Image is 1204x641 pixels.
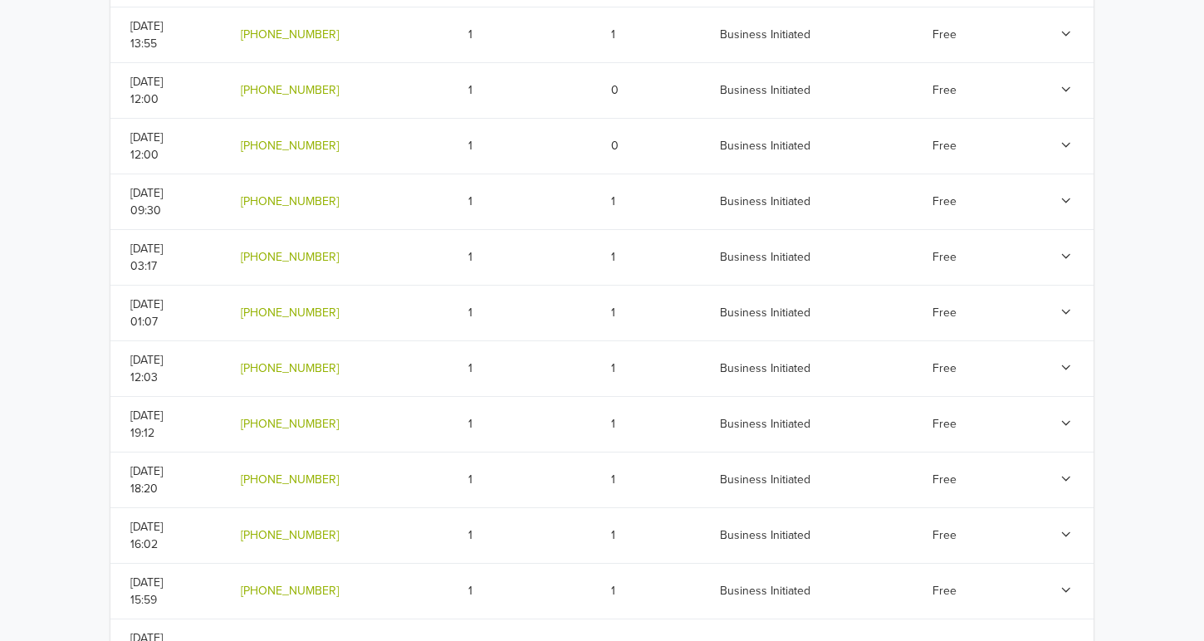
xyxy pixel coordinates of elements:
[458,507,601,563] td: 1
[720,472,810,487] span: Business Initiated
[601,452,710,507] td: 1
[720,528,810,542] span: Business Initiated
[601,62,710,118] td: 0
[601,507,710,563] td: 1
[720,361,810,375] span: Business Initiated
[601,174,710,229] td: 1
[241,584,339,598] a: [PHONE_NUMBER]
[932,27,957,42] span: Free
[601,285,710,340] td: 1
[458,118,601,174] td: 1
[130,242,163,273] span: [DATE] 03:17
[458,396,601,452] td: 1
[932,472,957,487] span: Free
[458,174,601,229] td: 1
[241,27,339,42] a: [PHONE_NUMBER]
[720,250,810,264] span: Business Initiated
[130,409,163,440] span: [DATE] 19:12
[458,340,601,396] td: 1
[130,575,163,607] span: [DATE] 15:59
[130,520,163,551] span: [DATE] 16:02
[458,563,601,619] td: 1
[130,353,163,384] span: [DATE] 12:03
[720,584,810,598] span: Business Initiated
[720,139,810,153] span: Business Initiated
[458,452,601,507] td: 1
[932,250,957,264] span: Free
[932,361,957,375] span: Free
[720,83,810,97] span: Business Initiated
[932,83,957,97] span: Free
[458,229,601,285] td: 1
[601,229,710,285] td: 1
[241,528,339,542] a: [PHONE_NUMBER]
[241,250,339,264] a: [PHONE_NUMBER]
[458,62,601,118] td: 1
[241,306,339,320] a: [PHONE_NUMBER]
[458,285,601,340] td: 1
[241,139,339,153] a: [PHONE_NUMBER]
[932,584,957,598] span: Free
[932,194,957,208] span: Free
[601,396,710,452] td: 1
[241,417,339,431] a: [PHONE_NUMBER]
[601,118,710,174] td: 0
[932,417,957,431] span: Free
[601,340,710,396] td: 1
[720,27,810,42] span: Business Initiated
[130,186,163,218] span: [DATE] 09:30
[130,464,163,496] span: [DATE] 18:20
[720,194,810,208] span: Business Initiated
[130,19,163,51] span: [DATE] 13:55
[241,194,339,208] a: [PHONE_NUMBER]
[601,563,710,619] td: 1
[458,7,601,62] td: 1
[932,306,957,320] span: Free
[130,130,163,162] span: [DATE] 12:00
[932,528,957,542] span: Free
[720,306,810,320] span: Business Initiated
[241,83,339,97] a: [PHONE_NUMBER]
[932,139,957,153] span: Free
[130,297,163,329] span: [DATE] 01:07
[601,7,710,62] td: 1
[720,417,810,431] span: Business Initiated
[241,472,339,487] a: [PHONE_NUMBER]
[241,361,339,375] a: [PHONE_NUMBER]
[130,75,163,106] span: [DATE] 12:00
